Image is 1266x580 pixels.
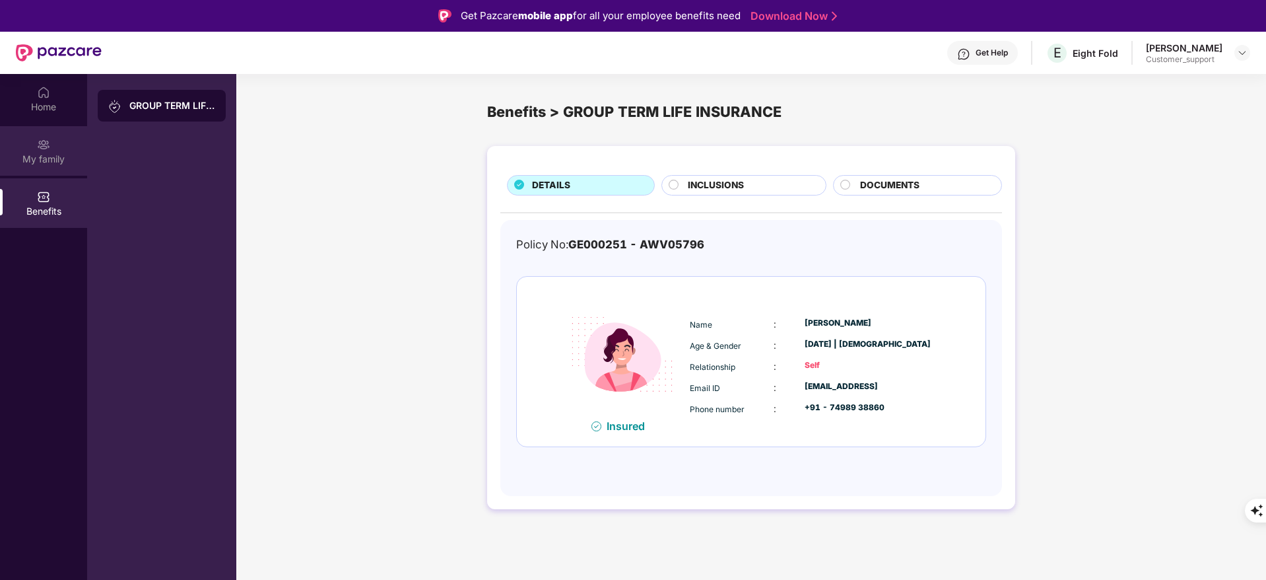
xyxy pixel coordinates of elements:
img: Stroke [832,9,837,23]
strong: mobile app [518,9,573,22]
img: Logo [438,9,451,22]
a: Download Now [750,9,833,23]
div: Customer_support [1146,54,1222,65]
img: svg+xml;base64,PHN2ZyBpZD0iSGVscC0zMngzMiIgeG1sbnM9Imh0dHA6Ly93d3cudzMub3JnLzIwMDAvc3ZnIiB3aWR0aD... [957,48,970,61]
div: [PERSON_NAME] [1146,42,1222,54]
div: Eight Fold [1073,47,1118,59]
div: Get Pazcare for all your employee benefits need [461,8,741,24]
img: svg+xml;base64,PHN2ZyBpZD0iRHJvcGRvd24tMzJ4MzIiIHhtbG5zPSJodHRwOi8vd3d3LnczLm9yZy8yMDAwL3N2ZyIgd2... [1237,48,1248,58]
div: Get Help [976,48,1008,58]
img: New Pazcare Logo [16,44,102,61]
span: E [1053,45,1061,61]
